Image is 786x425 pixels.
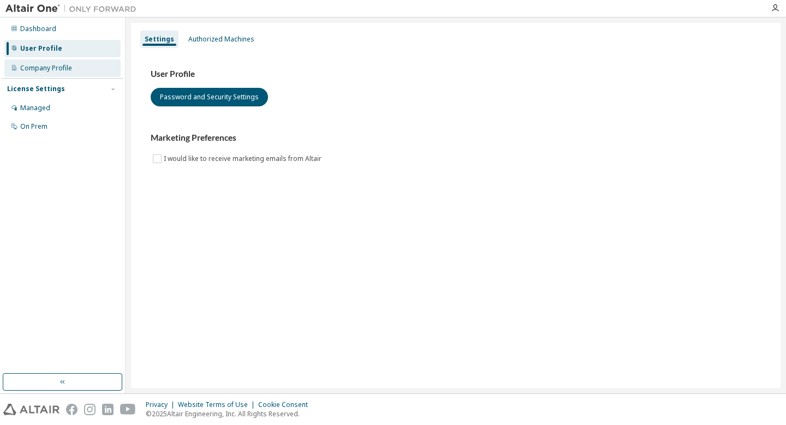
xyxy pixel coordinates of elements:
div: Dashboard [20,25,56,33]
div: Authorized Machines [188,35,254,44]
h3: Marketing Preferences [151,133,761,143]
button: Password and Security Settings [151,88,268,106]
img: facebook.svg [66,404,78,415]
div: License Settings [7,85,65,93]
p: © 2025 Altair Engineering, Inc. All Rights Reserved. [146,409,314,418]
img: Altair One [5,3,142,14]
div: Privacy [146,400,178,409]
label: I would like to receive marketing emails from Altair [164,152,324,165]
div: Website Terms of Use [178,400,258,409]
img: instagram.svg [84,404,96,415]
div: User Profile [20,44,62,53]
img: altair_logo.svg [3,404,59,415]
div: Cookie Consent [258,400,314,409]
h3: User Profile [151,69,761,80]
div: On Prem [20,122,47,131]
div: Managed [20,104,50,112]
img: youtube.svg [120,404,136,415]
div: Settings [145,35,174,44]
img: linkedin.svg [102,404,114,415]
div: Company Profile [20,64,72,73]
